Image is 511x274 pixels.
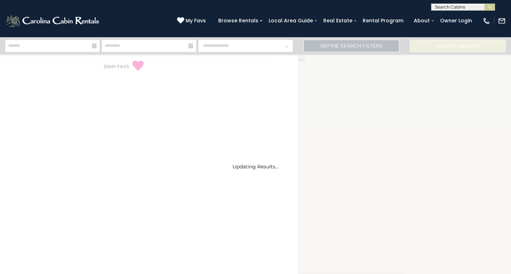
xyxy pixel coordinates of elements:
a: Local Area Guide [265,15,317,26]
a: Real Estate [320,15,356,26]
img: White-1-2.png [5,14,101,28]
a: About [410,15,433,26]
a: My Favs [177,17,208,25]
a: Rental Program [359,15,407,26]
a: Owner Login [436,15,476,26]
span: My Favs [186,17,206,24]
a: Browse Rentals [215,15,262,26]
img: mail-regular-white.png [498,17,506,25]
img: phone-regular-white.png [483,17,490,25]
